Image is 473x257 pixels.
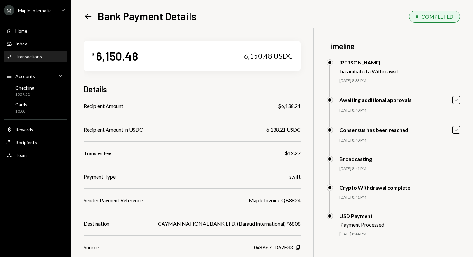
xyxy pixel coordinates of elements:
[339,195,460,200] div: [DATE] 8:41 PM
[339,232,460,237] div: [DATE] 8:44 PM
[4,149,67,161] a: Team
[15,109,27,114] div: $0.00
[4,136,67,148] a: Recipients
[339,184,410,191] div: Crypto Withdrawal complete
[285,149,301,157] div: $12.27
[18,8,55,13] div: Maple Internatio...
[289,173,301,181] div: swift
[84,126,143,133] div: Recipient Amount in USDC
[4,5,14,15] div: M
[339,166,460,172] div: [DATE] 8:41 PM
[15,54,42,59] div: Transactions
[278,102,301,110] div: $6,138.21
[327,41,460,52] h3: Timeline
[339,97,412,103] div: Awaiting additional approvals
[96,49,138,63] div: 6,150.48
[339,108,460,113] div: [DATE] 8:40 PM
[339,59,398,65] div: [PERSON_NAME]
[339,156,372,162] div: Broadcasting
[339,78,460,84] div: [DATE] 8:33 PM
[15,92,34,97] div: $359.52
[340,222,384,228] div: Payment Processed
[15,41,27,46] div: Inbox
[339,138,460,143] div: [DATE] 8:40 PM
[266,126,301,133] div: 6,138.21 USDC
[15,85,34,91] div: Checking
[84,196,143,204] div: Sender Payment Reference
[15,74,35,79] div: Accounts
[4,25,67,36] a: Home
[4,124,67,135] a: Rewards
[91,51,95,58] div: $
[4,83,67,99] a: Checking$359.52
[4,38,67,49] a: Inbox
[98,10,196,23] h1: Bank Payment Details
[84,149,111,157] div: Transfer Fee
[84,173,116,181] div: Payment Type
[15,28,27,34] div: Home
[249,196,301,204] div: Maple Invoice QB8824
[244,52,293,61] div: 6,150.48 USDC
[340,68,398,74] div: has initiated a Withdrawal
[15,102,27,107] div: Cards
[15,127,33,132] div: Rewards
[84,84,107,94] h3: Details
[15,140,37,145] div: Recipients
[339,213,384,219] div: USD Payment
[84,102,123,110] div: Recipient Amount
[339,127,408,133] div: Consensus has been reached
[254,243,293,251] div: 0x8B67...D62F33
[84,243,99,251] div: Source
[422,14,453,20] div: COMPLETED
[84,220,109,228] div: Destination
[4,100,67,115] a: Cards$0.00
[4,70,67,82] a: Accounts
[158,220,301,228] div: CAYMAN NATIONAL BANK LTD. (Baraud International) *6808
[4,51,67,62] a: Transactions
[15,153,27,158] div: Team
